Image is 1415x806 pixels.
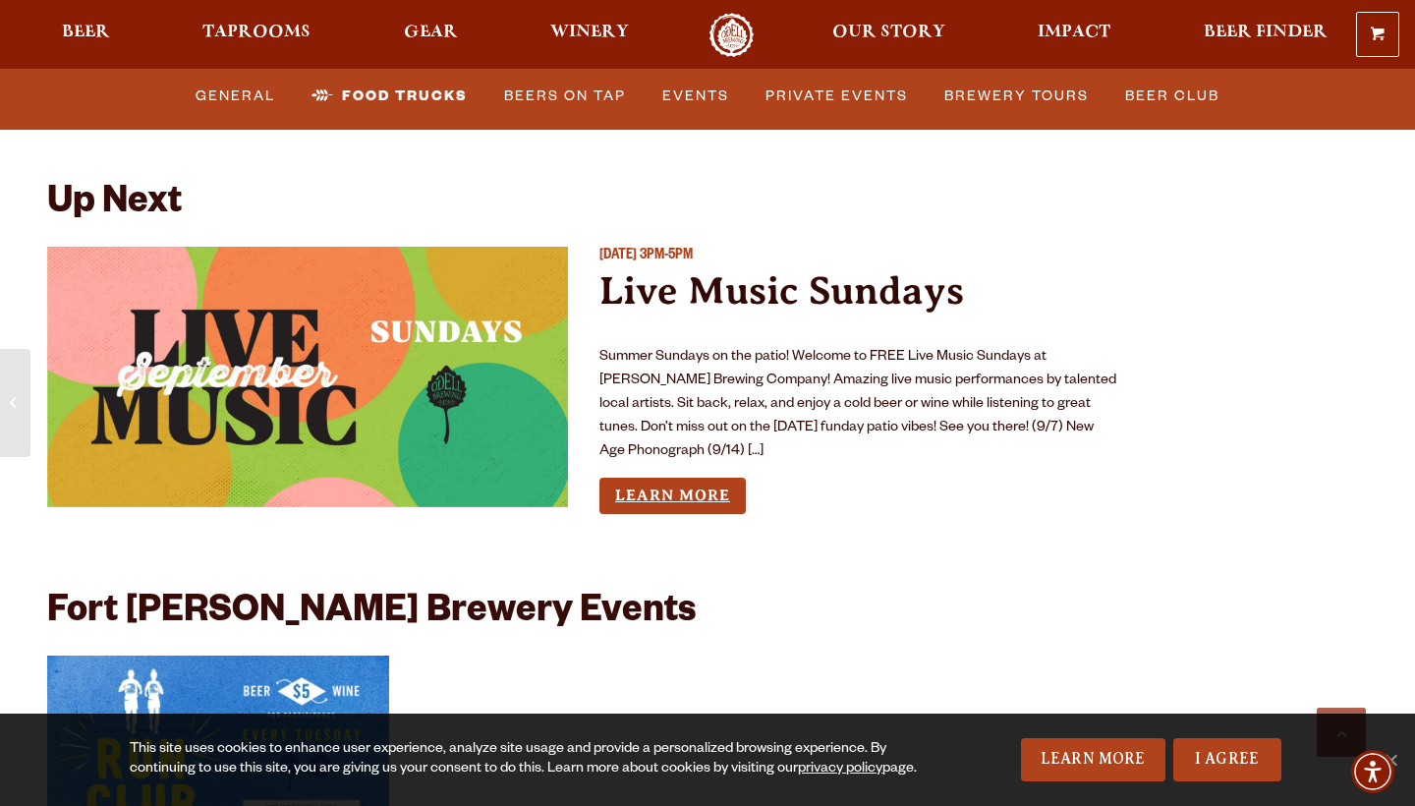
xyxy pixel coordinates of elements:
[391,13,471,57] a: Gear
[798,762,882,777] a: privacy policy
[695,13,768,57] a: Odell Home
[188,74,283,119] a: General
[820,13,958,57] a: Our Story
[1173,738,1281,781] a: I Agree
[49,13,123,57] a: Beer
[758,74,916,119] a: Private Events
[1038,25,1110,40] span: Impact
[202,25,311,40] span: Taprooms
[47,184,182,227] h2: Up Next
[1021,738,1165,781] a: Learn More
[1317,708,1366,757] a: Scroll to top
[1191,13,1340,57] a: Beer Finder
[599,268,964,313] a: Live Music Sundays
[1117,74,1227,119] a: Beer Club
[496,74,634,119] a: Beers on Tap
[130,740,920,779] div: This site uses cookies to enhance user experience, analyze site usage and provide a personalized ...
[190,13,323,57] a: Taprooms
[1351,750,1394,793] div: Accessibility Menu
[550,25,629,40] span: Winery
[936,74,1097,119] a: Brewery Tours
[1204,25,1328,40] span: Beer Finder
[62,25,110,40] span: Beer
[832,25,945,40] span: Our Story
[404,25,458,40] span: Gear
[304,74,476,119] a: Food Trucks
[538,13,642,57] a: Winery
[599,346,1120,464] p: Summer Sundays on the patio! Welcome to FREE Live Music Sundays at [PERSON_NAME] Brewing Company!...
[599,478,746,514] a: Learn more about Live Music Sundays
[599,249,637,264] span: [DATE]
[47,593,696,636] h2: Fort [PERSON_NAME] Brewery Events
[654,74,737,119] a: Events
[47,247,568,507] a: View event details
[1025,13,1123,57] a: Impact
[640,249,693,264] span: 3PM-5PM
